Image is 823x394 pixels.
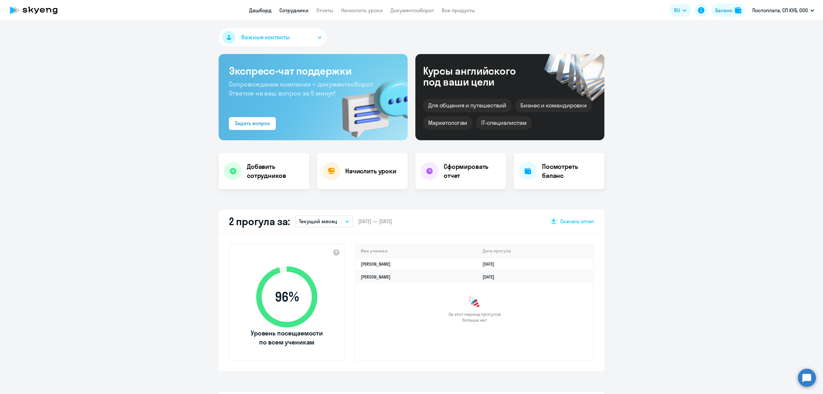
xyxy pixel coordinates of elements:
a: [PERSON_NAME] [361,261,391,267]
a: Дашборд [249,7,272,14]
button: Постоплата, СП КУБ, ООО [749,3,818,18]
div: Бизнес и командировки [515,99,592,112]
button: Текущий месяц [295,215,353,227]
div: Курсы английского под ваши цели [423,65,533,87]
h4: Добавить сотрудников [247,162,304,180]
span: 96 % [250,289,324,305]
button: Задать вопрос [229,117,276,130]
img: bg-img [333,68,408,140]
p: Текущий месяц [299,217,337,225]
h4: Сформировать отчет [444,162,501,180]
span: Скачать отчет [560,218,594,225]
th: Имя ученика [356,244,477,258]
p: Постоплата, СП КУБ, ООО [752,6,808,14]
a: [DATE] [483,261,500,267]
button: RU [670,4,691,17]
div: Баланс [715,6,732,14]
span: Сопровождение компании + документооборот. Ответим на ваш вопрос за 5 минут! [229,80,374,97]
th: Дата прогула [477,244,593,258]
button: Важные контакты [219,28,327,46]
div: IT-специалистам [476,116,531,130]
h4: Посмотреть баланс [542,162,599,180]
a: Все продукты [442,7,475,14]
span: Уровень посещаемости по всем ученикам [250,329,324,347]
img: balance [735,7,741,14]
h4: Начислить уроки [345,167,396,176]
span: RU [674,6,680,14]
img: congrats [468,296,481,309]
button: Балансbalance [711,4,745,17]
h2: 2 прогула за: [229,215,290,228]
div: Для общения и путешествий [423,99,511,112]
a: [PERSON_NAME] [361,274,391,280]
h3: Экспресс-чат поддержки [229,64,397,77]
span: За этот период прогулов больше нет [448,311,502,323]
a: Начислить уроки [341,7,383,14]
a: Отчеты [316,7,333,14]
a: Сотрудники [279,7,309,14]
div: Задать вопрос [235,119,270,127]
a: Документооборот [391,7,434,14]
div: Маркетологам [423,116,472,130]
a: [DATE] [483,274,500,280]
span: Важные контакты [241,33,290,41]
span: [DATE] — [DATE] [358,218,392,225]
